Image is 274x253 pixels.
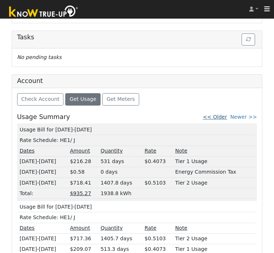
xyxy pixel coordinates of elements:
[70,96,96,102] span: Get Usage
[70,148,90,154] u: Amount
[17,33,257,41] h5: Tasks
[145,158,173,165] div: $0.4073
[18,188,68,199] td: Total:
[5,4,82,20] img: Know True-Up
[145,179,173,187] div: $0.5103
[68,156,99,167] td: $216.28
[18,212,256,223] td: Rate Schedule: HE1
[242,33,255,46] button: Refresh
[68,233,99,244] td: $717.36
[175,148,187,154] u: Note
[145,245,173,253] div: $0.4073
[18,156,68,167] td: [DATE]-[DATE]
[18,167,68,177] td: [DATE]-[DATE]
[145,148,156,154] u: Rate
[174,233,255,244] td: Tier 2 Usage
[68,167,99,177] td: $0.58
[101,245,142,253] div: 513.3 days
[70,225,90,231] u: Amount
[174,156,255,167] td: Tier 1 Usage
[101,168,142,176] div: 0 days
[17,113,70,121] h5: Usage Summary
[70,214,75,220] span: / J
[203,114,227,120] a: << Older
[17,77,43,84] h5: Account
[18,202,256,212] td: Usage Bill for [DATE]-[DATE]
[145,225,156,231] u: Rate
[18,233,68,244] td: [DATE]-[DATE]
[17,54,62,60] i: No pending tasks
[20,225,35,231] u: Dates
[68,178,99,188] td: $718.41
[18,124,256,135] td: Usage Bill for [DATE]-[DATE]
[18,178,68,188] td: [DATE]-[DATE]
[101,225,123,231] u: Quantity
[230,114,257,120] a: Newer >>
[18,135,256,146] td: Rate Schedule: HE1
[101,190,254,197] div: 1938.8 kWh
[21,96,59,102] span: Check Account
[260,4,274,14] button: Toggle navigation
[174,167,255,177] td: Energy Commission Tax
[65,93,101,106] button: Get Usage
[174,178,255,188] td: Tier 2 Usage
[102,93,139,106] button: Get Meters
[70,137,75,143] span: / J
[145,235,173,242] div: $0.5103
[175,225,187,231] u: Note
[20,148,35,154] u: Dates
[101,148,123,154] u: Quantity
[107,96,135,102] span: Get Meters
[101,235,142,242] div: 1405.7 days
[101,158,142,165] div: 531 days
[70,190,91,196] u: $935.27
[17,93,64,106] button: Check Account
[101,179,142,187] div: 1407.8 days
